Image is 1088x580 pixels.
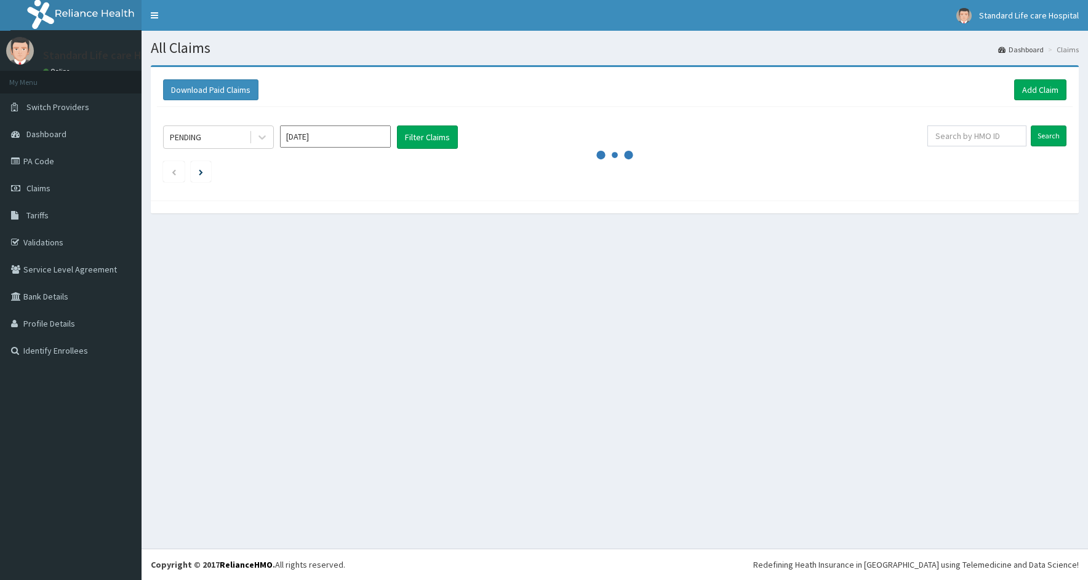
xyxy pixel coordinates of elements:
a: Dashboard [998,44,1044,55]
span: Standard Life care Hospital [979,10,1079,21]
strong: Copyright © 2017 . [151,559,275,570]
footer: All rights reserved. [142,549,1088,580]
div: PENDING [170,131,201,143]
p: Standard Life care Hospital [43,50,175,61]
a: Add Claim [1014,79,1066,100]
span: Switch Providers [26,101,89,113]
button: Download Paid Claims [163,79,258,100]
input: Search [1031,125,1066,146]
a: Previous page [171,166,177,177]
a: RelianceHMO [220,559,273,570]
div: Redefining Heath Insurance in [GEOGRAPHIC_DATA] using Telemedicine and Data Science! [753,558,1079,571]
span: Claims [26,183,50,194]
a: Next page [199,166,203,177]
input: Select Month and Year [280,125,391,148]
h1: All Claims [151,40,1079,56]
input: Search by HMO ID [927,125,1026,146]
li: Claims [1045,44,1079,55]
img: User Image [956,8,972,23]
img: User Image [6,37,34,65]
span: Dashboard [26,129,66,140]
span: Tariffs [26,210,49,221]
svg: audio-loading [596,137,633,173]
a: Online [43,67,73,76]
button: Filter Claims [397,125,458,149]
